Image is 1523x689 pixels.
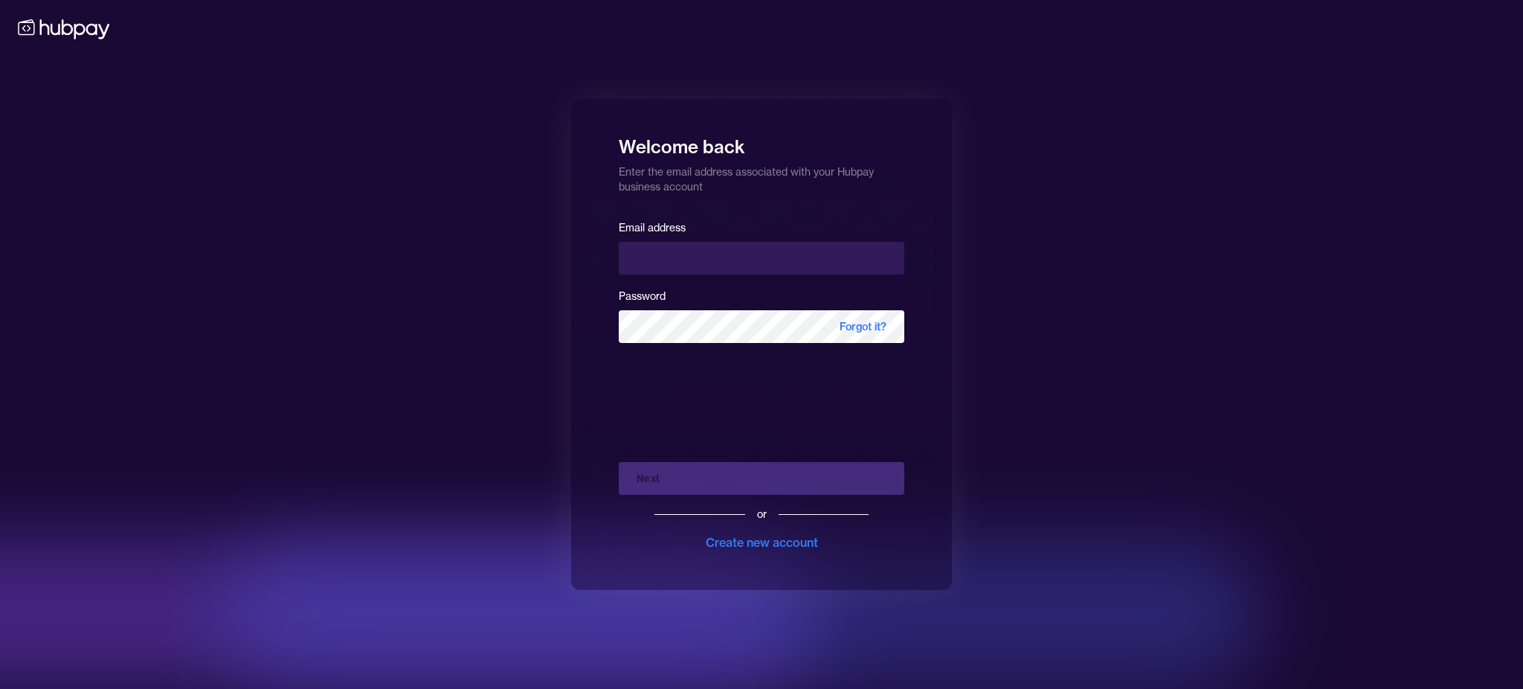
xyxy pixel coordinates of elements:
label: Password [619,289,666,303]
h1: Welcome back [619,126,904,158]
div: Create new account [706,533,818,551]
label: Email address [619,221,686,234]
p: Enter the email address associated with your Hubpay business account [619,158,904,194]
span: Forgot it? [822,310,904,343]
div: or [757,507,767,522]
